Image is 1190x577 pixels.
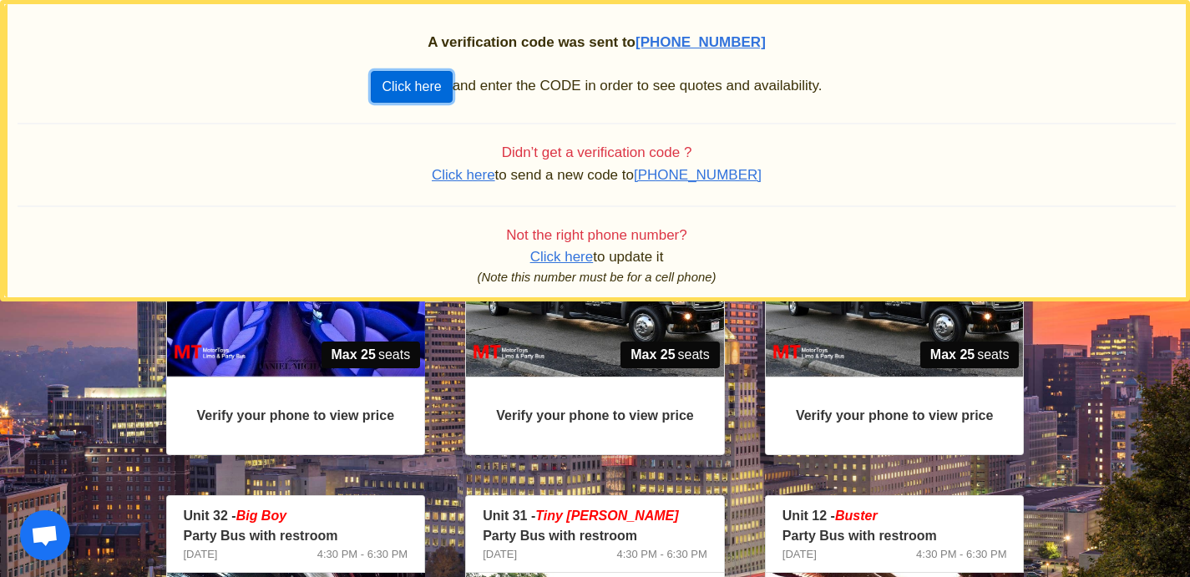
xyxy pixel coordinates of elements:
[483,506,707,526] p: Unit 31 -
[835,509,878,523] em: Buster
[332,345,376,365] strong: Max 25
[184,506,408,526] p: Unit 32 -
[167,180,425,377] img: 35%2002.jpg
[322,342,421,368] span: seats
[782,526,1007,546] p: Party Bus with restroom
[317,546,408,563] span: 4:30 PM - 6:30 PM
[432,167,495,183] span: Click here
[483,526,707,546] p: Party Bus with restroom
[18,144,1176,161] h4: Didn’t get a verification code ?
[184,526,408,546] p: Party Bus with restroom
[782,546,817,563] span: [DATE]
[782,506,1007,526] p: Unit 12 -
[18,71,1176,103] p: and enter the CODE in order to see quotes and availability.
[930,345,975,365] strong: Max 25
[18,165,1176,185] p: to send a new code to
[535,509,678,523] span: Tiny [PERSON_NAME]
[796,408,994,423] strong: Verify your phone to view price
[620,342,720,368] span: seats
[478,271,717,284] i: (Note this number must be for a cell phone)
[630,345,675,365] strong: Max 25
[483,546,517,563] span: [DATE]
[371,71,452,103] button: Click here
[636,34,766,50] span: [PHONE_NUMBER]
[18,34,1176,51] h2: A verification code was sent to
[18,227,1176,244] h4: Not the right phone number?
[18,247,1176,267] p: to update it
[634,167,762,183] span: [PHONE_NUMBER]
[20,510,70,560] div: Open chat
[530,249,594,265] span: Click here
[197,408,395,423] strong: Verify your phone to view price
[496,408,694,423] strong: Verify your phone to view price
[184,546,218,563] span: [DATE]
[236,509,286,523] em: Big Boy
[920,342,1020,368] span: seats
[616,546,706,563] span: 4:30 PM - 6:30 PM
[916,546,1006,563] span: 4:30 PM - 6:30 PM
